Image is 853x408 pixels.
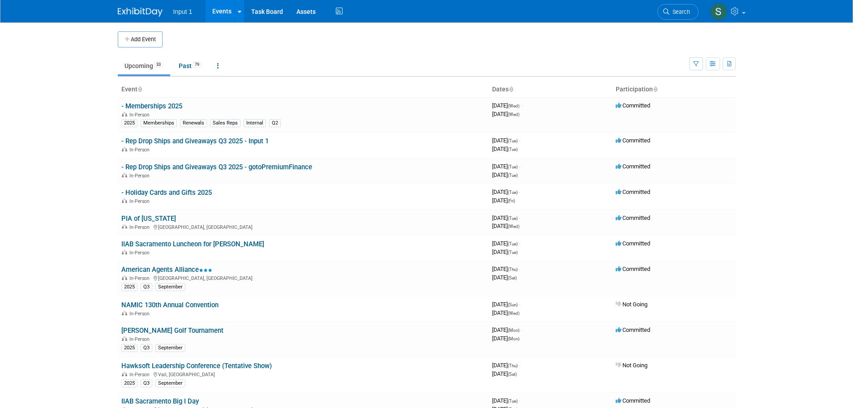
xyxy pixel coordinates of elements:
span: [DATE] [492,370,517,377]
span: [DATE] [492,197,515,204]
div: 2025 [121,344,137,352]
span: [DATE] [492,362,520,369]
div: 2025 [121,283,137,291]
a: Hawksoft Leadership Conference (Tentative Show) [121,362,272,370]
span: [DATE] [492,335,519,342]
img: In-Person Event [122,336,127,341]
span: (Tue) [508,173,518,178]
a: American Agents Alliance [121,266,212,274]
div: September [155,379,185,387]
span: - [519,163,520,170]
img: In-Person Event [122,112,127,116]
span: In-Person [129,198,152,204]
a: Sort by Participation Type [653,86,657,93]
a: IIAB Sacramento Big I Day [121,397,199,405]
span: (Tue) [508,138,518,143]
span: Committed [616,240,650,247]
span: Search [669,9,690,15]
span: [DATE] [492,309,519,316]
a: Search [657,4,699,20]
div: September [155,283,185,291]
span: Committed [616,397,650,404]
span: (Sat) [508,275,517,280]
img: In-Person Event [122,372,127,376]
button: Add Event [118,31,163,47]
div: Sales Reps [210,119,240,127]
span: (Sun) [508,302,518,307]
div: 2025 [121,379,137,387]
div: [GEOGRAPHIC_DATA], [GEOGRAPHIC_DATA] [121,223,485,230]
span: In-Person [129,224,152,230]
a: [PERSON_NAME] Golf Tournament [121,326,223,335]
span: 79 [192,61,202,68]
img: In-Person Event [122,250,127,254]
th: Participation [612,82,736,97]
span: In-Person [129,275,152,281]
span: Not Going [616,362,647,369]
span: Not Going [616,301,647,308]
div: Q3 [141,283,152,291]
div: Internal [244,119,266,127]
a: Sort by Start Date [509,86,513,93]
a: - Rep Drop Ships and Giveaways Q3 2025 - Input 1 [121,137,269,145]
span: (Tue) [508,164,518,169]
span: [DATE] [492,301,520,308]
span: (Thu) [508,267,518,272]
div: Renewals [180,119,207,127]
span: [DATE] [492,326,522,333]
span: - [519,266,520,272]
span: In-Person [129,336,152,342]
a: - Memberships 2025 [121,102,182,110]
span: (Tue) [508,147,518,152]
a: - Holiday Cards and Gifts 2025 [121,189,212,197]
span: [DATE] [492,215,520,221]
span: In-Person [129,372,152,378]
span: - [519,215,520,221]
img: Susan Stout [710,3,727,20]
span: - [519,397,520,404]
span: (Tue) [508,216,518,221]
span: [DATE] [492,223,519,229]
span: In-Person [129,147,152,153]
span: - [521,102,522,109]
span: - [519,240,520,247]
span: (Wed) [508,224,519,229]
span: Committed [616,326,650,333]
span: (Fri) [508,198,515,203]
span: [DATE] [492,189,520,195]
span: - [519,189,520,195]
span: (Sat) [508,372,517,377]
a: Sort by Event Name [137,86,142,93]
span: - [519,301,520,308]
span: Committed [616,137,650,144]
div: Memberships [141,119,177,127]
span: Committed [616,102,650,109]
span: Input 1 [173,8,193,15]
span: [DATE] [492,111,519,117]
span: (Mon) [508,336,519,341]
span: Committed [616,163,650,170]
a: NAMIC 130th Annual Convention [121,301,219,309]
span: (Mon) [508,328,519,333]
span: In-Person [129,112,152,118]
span: Committed [616,189,650,195]
img: In-Person Event [122,173,127,177]
span: [DATE] [492,397,520,404]
img: In-Person Event [122,275,127,280]
span: [DATE] [492,102,522,109]
span: Committed [616,215,650,221]
span: [DATE] [492,274,517,281]
span: (Wed) [508,112,519,117]
span: [DATE] [492,163,520,170]
span: 33 [154,61,163,68]
span: In-Person [129,250,152,256]
span: Committed [616,266,650,272]
th: Event [118,82,489,97]
span: In-Person [129,173,152,179]
span: [DATE] [492,146,518,152]
div: September [155,344,185,352]
img: In-Person Event [122,224,127,229]
th: Dates [489,82,612,97]
a: PIA of [US_STATE] [121,215,176,223]
span: [DATE] [492,137,520,144]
